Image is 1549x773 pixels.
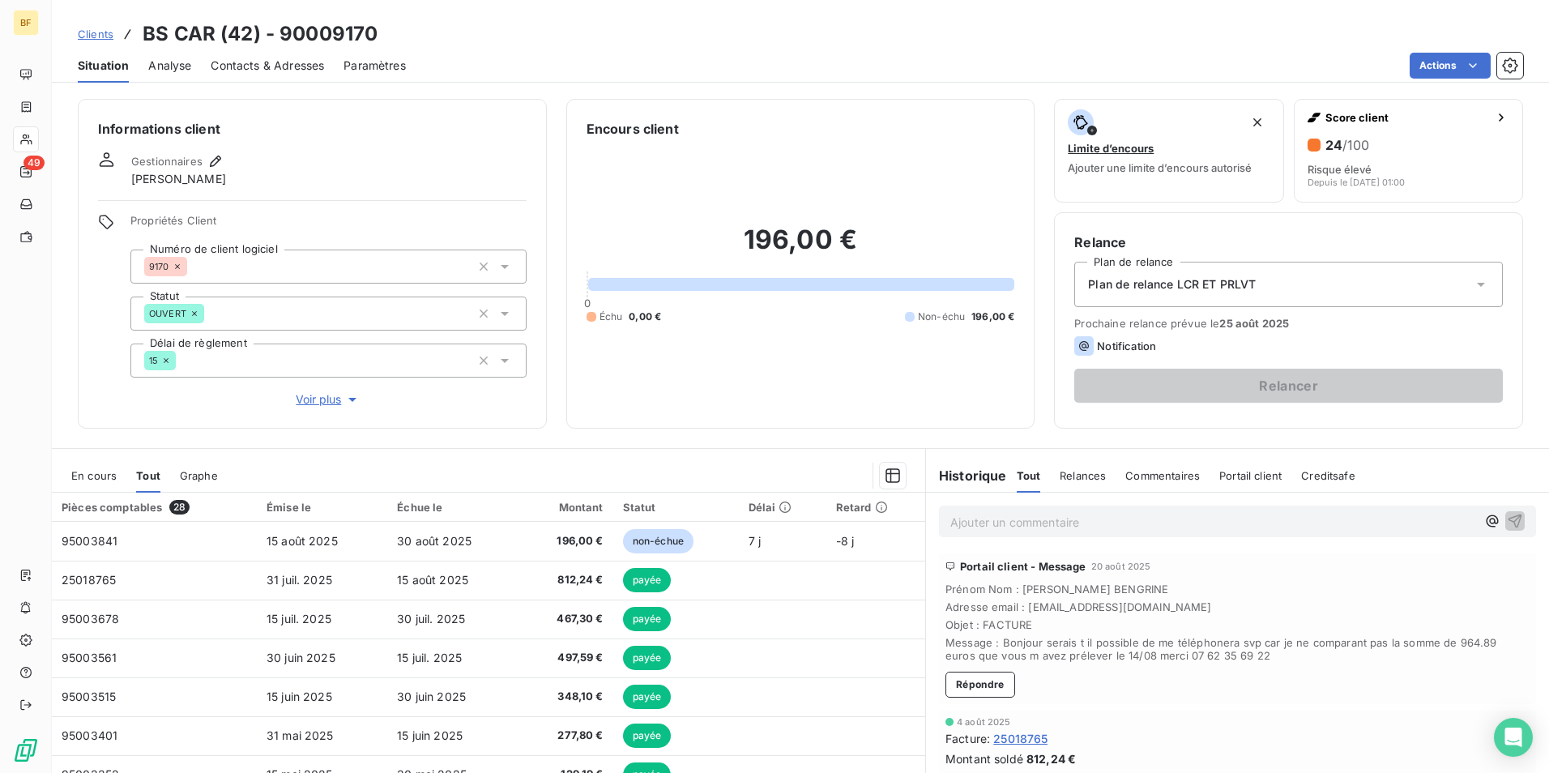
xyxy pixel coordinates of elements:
[78,26,113,42] a: Clients
[1219,469,1282,482] span: Portail client
[397,573,468,587] span: 15 août 2025
[62,500,247,515] div: Pièces comptables
[143,19,378,49] h3: BS CAR (42) - 90009170
[149,262,169,271] span: 9170
[1219,317,1289,330] span: 25 août 2025
[529,689,604,705] span: 348,10 €
[1342,137,1369,153] span: /100
[204,306,217,321] input: Ajouter une valeur
[267,690,332,703] span: 15 juin 2025
[993,730,1048,747] span: 25018765
[749,534,761,548] span: 7 j
[600,310,623,324] span: Échu
[397,501,510,514] div: Échue le
[623,646,672,670] span: payée
[13,737,39,763] img: Logo LeanPay
[1074,369,1503,403] button: Relancer
[397,612,465,626] span: 30 juil. 2025
[918,310,965,324] span: Non-échu
[13,10,39,36] div: BF
[1074,233,1503,252] h6: Relance
[960,560,1086,573] span: Portail client - Message
[1088,276,1256,293] span: Plan de relance LCR ET PRLVT
[1294,99,1523,203] button: Score client24/100Risque élevéDepuis le [DATE] 01:00
[98,119,527,139] h6: Informations client
[945,600,1530,613] span: Adresse email : [EMAIL_ADDRESS][DOMAIN_NAME]
[62,573,116,587] span: 25018765
[78,28,113,41] span: Clients
[1060,469,1106,482] span: Relances
[529,572,604,588] span: 812,24 €
[957,717,1011,727] span: 4 août 2025
[623,724,672,748] span: payée
[267,573,332,587] span: 31 juil. 2025
[529,533,604,549] span: 196,00 €
[623,501,729,514] div: Statut
[397,534,472,548] span: 30 août 2025
[945,730,990,747] span: Facture :
[397,690,466,703] span: 30 juin 2025
[1308,177,1405,187] span: Depuis le [DATE] 01:00
[587,224,1015,272] h2: 196,00 €
[587,119,679,139] h6: Encours client
[836,501,915,514] div: Retard
[62,612,119,626] span: 95003678
[1125,469,1200,482] span: Commentaires
[71,469,117,482] span: En cours
[1074,317,1503,330] span: Prochaine relance prévue le
[945,672,1015,698] button: Répondre
[267,534,338,548] span: 15 août 2025
[78,58,129,74] span: Situation
[267,728,334,742] span: 31 mai 2025
[749,501,817,514] div: Délai
[926,466,1007,485] h6: Historique
[62,728,117,742] span: 95003401
[529,650,604,666] span: 497,59 €
[136,469,160,482] span: Tout
[629,310,661,324] span: 0,00 €
[344,58,406,74] span: Paramètres
[23,156,45,170] span: 49
[169,500,190,515] span: 28
[1068,161,1252,174] span: Ajouter une limite d’encours autorisé
[149,309,186,318] span: OUVERT
[1091,562,1151,571] span: 20 août 2025
[1017,469,1041,482] span: Tout
[180,469,218,482] span: Graphe
[62,534,117,548] span: 95003841
[176,353,189,368] input: Ajouter une valeur
[1026,750,1076,767] span: 812,24 €
[130,391,527,408] button: Voir plus
[1068,142,1154,155] span: Limite d’encours
[62,651,117,664] span: 95003561
[1054,99,1283,203] button: Limite d’encoursAjouter une limite d’encours autorisé
[296,391,361,408] span: Voir plus
[267,501,378,514] div: Émise le
[623,685,672,709] span: payée
[623,568,672,592] span: payée
[211,58,324,74] span: Contacts & Adresses
[13,159,38,185] a: 49
[945,636,1530,662] span: Message : Bonjour serais t il possible de me téléphonera svp car je ne comparant pas la somme de ...
[1494,718,1533,757] div: Open Intercom Messenger
[1301,469,1355,482] span: Creditsafe
[397,728,463,742] span: 15 juin 2025
[529,611,604,627] span: 467,30 €
[836,534,855,548] span: -8 j
[131,155,203,168] span: Gestionnaires
[945,750,1023,767] span: Montant soldé
[397,651,462,664] span: 15 juil. 2025
[130,214,527,237] span: Propriétés Client
[267,651,335,664] span: 30 juin 2025
[945,618,1530,631] span: Objet : FACTURE
[187,259,200,274] input: Ajouter une valeur
[971,310,1014,324] span: 196,00 €
[148,58,191,74] span: Analyse
[623,607,672,631] span: payée
[149,356,158,365] span: 15
[1325,111,1488,124] span: Score client
[529,501,604,514] div: Montant
[1410,53,1491,79] button: Actions
[1308,163,1372,176] span: Risque élevé
[529,728,604,744] span: 277,80 €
